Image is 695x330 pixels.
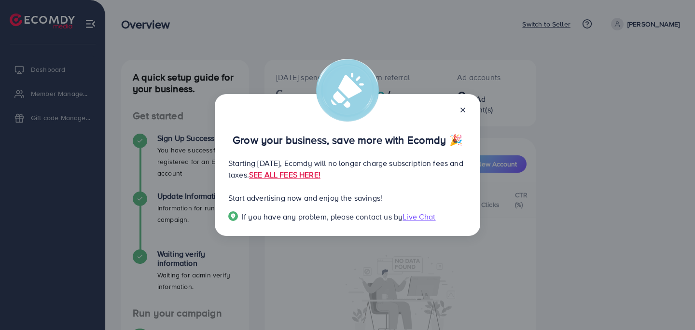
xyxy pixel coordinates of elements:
[249,169,320,180] a: SEE ALL FEES HERE!
[316,59,379,122] img: alert
[228,192,467,204] p: Start advertising now and enjoy the savings!
[403,211,435,222] span: Live Chat
[228,157,467,180] p: Starting [DATE], Ecomdy will no longer charge subscription fees and taxes.
[228,211,238,221] img: Popup guide
[228,134,467,146] p: Grow your business, save more with Ecomdy 🎉
[242,211,403,222] span: If you have any problem, please contact us by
